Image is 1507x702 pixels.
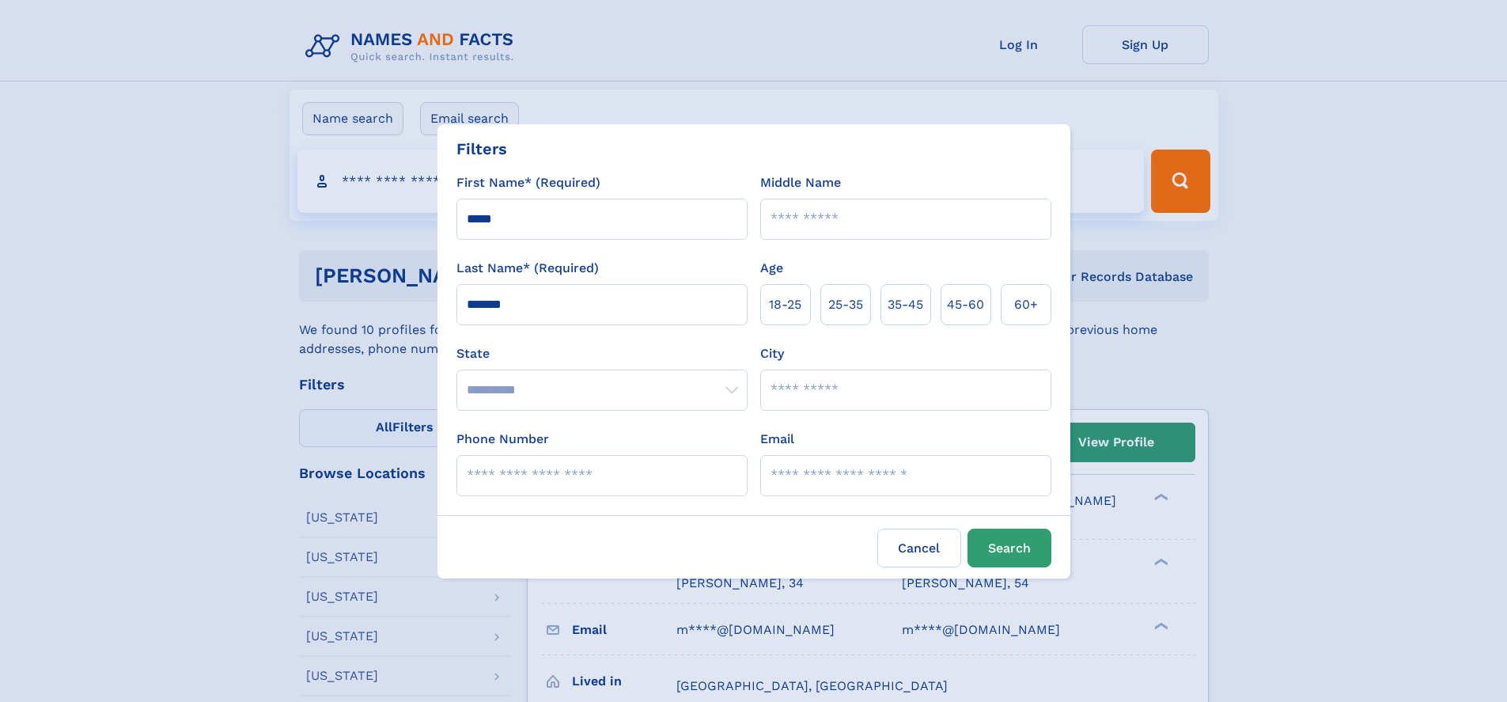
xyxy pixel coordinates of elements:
[760,173,841,192] label: Middle Name
[1014,295,1038,314] span: 60+
[828,295,863,314] span: 25‑35
[967,529,1051,567] button: Search
[456,173,600,192] label: First Name* (Required)
[456,259,599,278] label: Last Name* (Required)
[456,344,748,363] label: State
[760,259,783,278] label: Age
[760,344,784,363] label: City
[877,529,961,567] label: Cancel
[888,295,923,314] span: 35‑45
[456,137,507,161] div: Filters
[760,430,794,449] label: Email
[947,295,984,314] span: 45‑60
[769,295,801,314] span: 18‑25
[456,430,549,449] label: Phone Number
